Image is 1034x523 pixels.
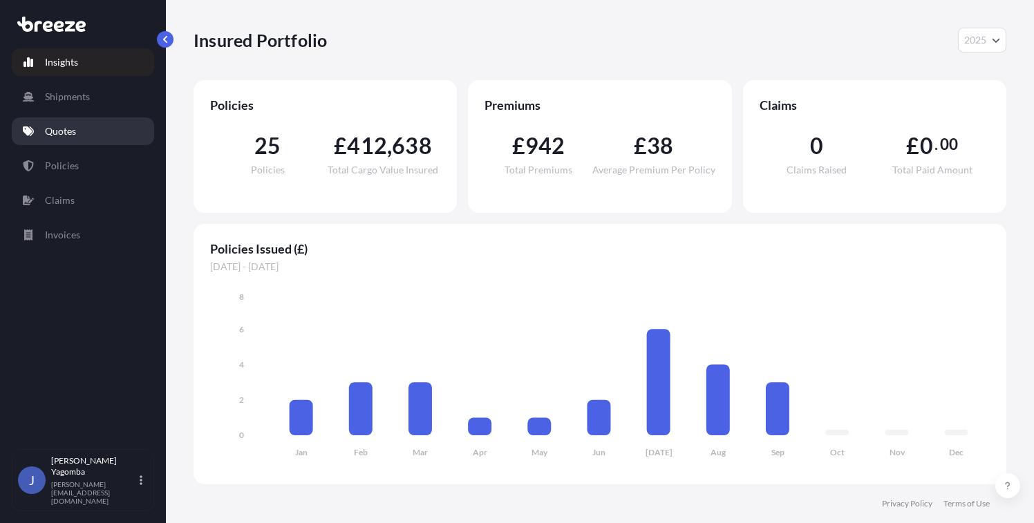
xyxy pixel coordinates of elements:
tspan: Jun [592,447,605,457]
span: Total Premiums [505,165,572,175]
span: Total Cargo Value Insured [328,165,438,175]
tspan: 4 [239,359,244,370]
tspan: Oct [830,447,845,457]
tspan: Dec [949,447,963,457]
tspan: Jan [295,447,308,457]
p: Shipments [45,90,90,104]
tspan: May [532,447,548,457]
span: [DATE] - [DATE] [210,260,990,274]
button: Year Selector [958,28,1006,53]
p: Quotes [45,124,76,138]
span: Average Premium Per Policy [592,165,715,175]
tspan: Sep [771,447,784,457]
tspan: Aug [711,447,726,457]
span: , [387,135,392,157]
p: Claims [45,193,75,207]
tspan: Apr [473,447,487,457]
span: Policies [210,97,440,113]
span: £ [334,135,347,157]
span: 638 [392,135,432,157]
span: 0 [810,135,823,157]
a: Claims [12,187,154,214]
tspan: 8 [239,292,244,302]
a: Insights [12,48,154,76]
span: 412 [347,135,387,157]
span: £ [512,135,525,157]
span: 0 [920,135,933,157]
span: £ [906,135,919,157]
span: Claims [760,97,990,113]
a: Invoices [12,221,154,249]
p: Invoices [45,228,80,242]
tspan: Mar [413,447,428,457]
span: 38 [647,135,673,157]
span: Total Paid Amount [892,165,972,175]
tspan: Nov [890,447,905,457]
a: Policies [12,152,154,180]
span: 00 [940,139,958,150]
tspan: [DATE] [646,447,673,457]
span: Claims Raised [787,165,847,175]
p: Insights [45,55,78,69]
span: Policies Issued (£) [210,240,990,257]
p: Policies [45,159,79,173]
p: [PERSON_NAME] Yagomba [51,455,137,477]
a: Privacy Policy [882,498,932,509]
a: Terms of Use [943,498,990,509]
span: £ [634,135,647,157]
tspan: Feb [354,447,368,457]
span: . [934,139,938,150]
span: 25 [254,135,281,157]
span: 942 [525,135,565,157]
span: 2025 [964,33,986,47]
tspan: 0 [239,430,244,440]
tspan: 6 [239,324,244,334]
span: Premiums [485,97,715,113]
span: J [29,473,35,487]
a: Shipments [12,83,154,111]
span: Policies [251,165,285,175]
p: [PERSON_NAME][EMAIL_ADDRESS][DOMAIN_NAME] [51,480,137,505]
a: Quotes [12,117,154,145]
p: Insured Portfolio [194,29,327,51]
tspan: 2 [239,394,244,405]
